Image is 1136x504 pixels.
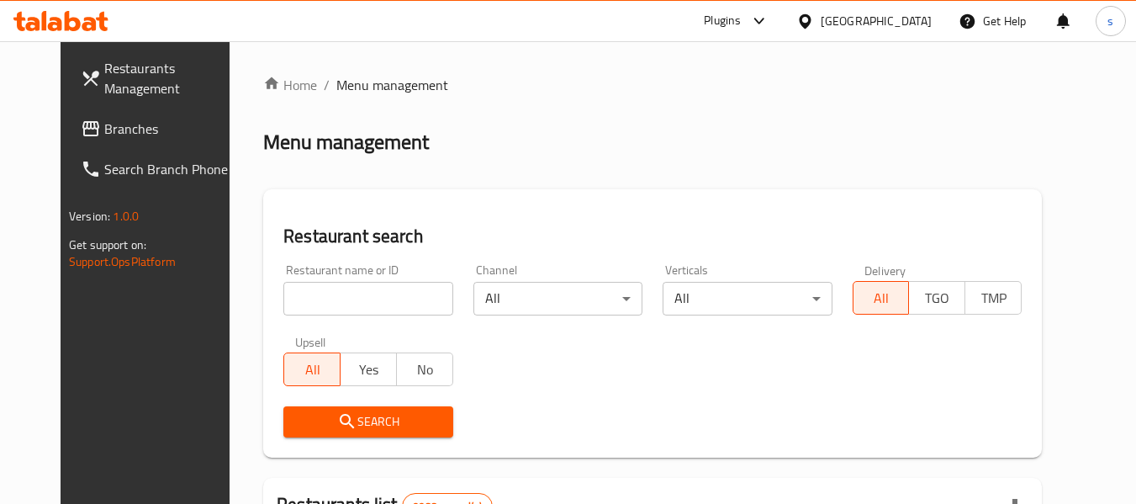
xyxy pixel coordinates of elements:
span: All [860,286,903,310]
span: Yes [347,358,390,382]
span: 1.0.0 [113,205,139,227]
button: TGO [908,281,965,315]
button: All [283,353,341,386]
div: Plugins [704,11,741,31]
li: / [324,75,330,95]
span: Menu management [336,75,448,95]
nav: breadcrumb [263,75,1042,95]
button: No [396,353,453,386]
span: Get support on: [69,234,146,256]
h2: Menu management [263,129,429,156]
span: No [404,358,446,382]
div: All [663,282,832,316]
input: Search for restaurant name or ID.. [283,282,452,316]
span: Search [297,411,439,432]
div: [GEOGRAPHIC_DATA] [821,12,932,30]
button: All [853,281,910,315]
span: Branches [104,119,237,139]
span: s [1107,12,1113,30]
span: Version: [69,205,110,227]
button: Search [283,406,452,438]
span: Search Branch Phone [104,159,237,179]
label: Delivery [864,264,906,276]
span: Restaurants Management [104,58,237,98]
a: Support.OpsPlatform [69,251,176,273]
label: Upsell [295,336,326,347]
button: Yes [340,353,397,386]
div: All [473,282,642,316]
span: All [291,358,334,382]
span: TMP [972,286,1015,310]
a: Restaurants Management [67,48,251,109]
span: TGO [916,286,959,310]
a: Search Branch Phone [67,149,251,189]
a: Home [263,75,317,95]
h2: Restaurant search [283,224,1022,249]
a: Branches [67,109,251,149]
button: TMP [964,281,1022,315]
